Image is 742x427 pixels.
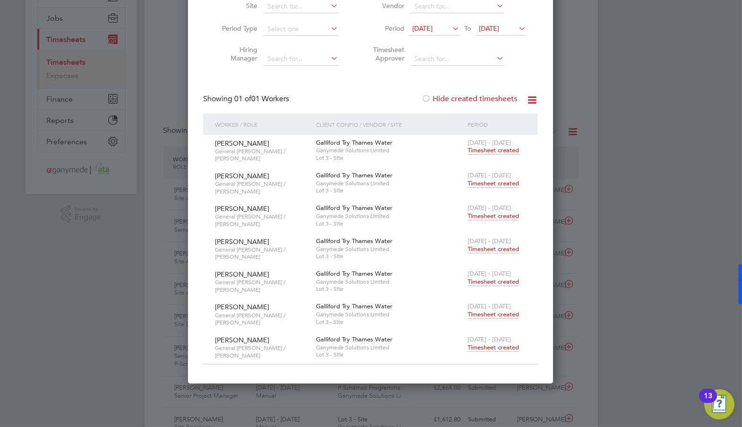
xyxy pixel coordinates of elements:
span: To [461,22,474,35]
div: Showing [203,94,291,104]
span: Timesheet created [468,245,519,253]
span: Ganymede Solutions Limited [316,212,463,220]
span: [DATE] - [DATE] [468,139,511,147]
span: General [PERSON_NAME] / [PERSON_NAME] [215,312,309,326]
span: Lot 3 - Site [316,351,463,358]
span: General [PERSON_NAME] / [PERSON_NAME] [215,180,309,195]
label: Site [215,1,257,10]
span: [DATE] [412,24,433,33]
span: [DATE] [479,24,499,33]
span: [PERSON_NAME] [215,303,269,311]
span: Timesheet created [468,310,519,319]
span: Ganymede Solutions Limited [316,147,463,154]
span: Galliford Try Thames Water [316,270,392,278]
span: General [PERSON_NAME] / [PERSON_NAME] [215,246,309,261]
span: [DATE] - [DATE] [468,302,511,310]
span: Galliford Try Thames Water [316,171,392,179]
label: Timesheet Approver [362,45,404,62]
div: Client Config / Vendor / Site [314,113,465,135]
label: Hiring Manager [215,45,257,62]
span: [DATE] - [DATE] [468,171,511,179]
span: [PERSON_NAME] [215,172,269,180]
span: Lot 3 - Site [316,220,463,227]
span: 01 of [234,94,251,104]
span: Galliford Try Thames Water [316,204,392,212]
span: Ganymede Solutions Limited [316,278,463,286]
div: Worker / Role [213,113,314,135]
span: [DATE] - [DATE] [468,204,511,212]
span: [PERSON_NAME] [215,237,269,246]
span: Lot 3 - Site [316,318,463,326]
span: 01 Workers [234,94,289,104]
span: Galliford Try Thames Water [316,335,392,343]
div: Period [465,113,529,135]
span: Timesheet created [468,212,519,220]
input: Search for... [264,52,338,66]
span: Timesheet created [468,278,519,286]
span: [PERSON_NAME] [215,336,269,344]
span: Timesheet created [468,179,519,188]
span: Timesheet created [468,343,519,352]
span: Galliford Try Thames Water [316,237,392,245]
span: Timesheet created [468,146,519,155]
input: Select one [264,23,338,36]
label: Vendor [362,1,404,10]
span: [DATE] - [DATE] [468,237,511,245]
span: General [PERSON_NAME] / [PERSON_NAME] [215,279,309,293]
label: Period Type [215,24,257,33]
span: General [PERSON_NAME] / [PERSON_NAME] [215,213,309,227]
input: Search for... [411,52,504,66]
span: Lot 3 - Site [316,187,463,194]
span: Galliford Try Thames Water [316,302,392,310]
div: 13 [704,396,712,408]
span: [PERSON_NAME] [215,139,269,148]
span: [PERSON_NAME] [215,204,269,213]
span: Ganymede Solutions Limited [316,344,463,351]
span: General [PERSON_NAME] / [PERSON_NAME] [215,148,309,162]
span: [DATE] - [DATE] [468,270,511,278]
span: Ganymede Solutions Limited [316,180,463,187]
label: Hide created timesheets [421,94,517,104]
span: Lot 3 - Site [316,285,463,293]
span: Ganymede Solutions Limited [316,311,463,318]
span: Galliford Try Thames Water [316,139,392,147]
span: Lot 3 - Site [316,253,463,260]
span: General [PERSON_NAME] / [PERSON_NAME] [215,344,309,359]
span: Lot 3 - Site [316,154,463,162]
span: [DATE] - [DATE] [468,335,511,343]
span: [PERSON_NAME] [215,270,269,279]
button: Open Resource Center, 13 new notifications [704,389,734,419]
label: Period [362,24,404,33]
span: Ganymede Solutions Limited [316,245,463,253]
